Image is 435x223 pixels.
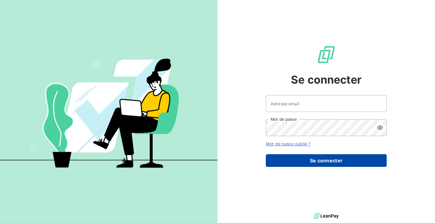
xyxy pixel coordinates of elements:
a: Mot de passe oublié ? [266,141,310,146]
span: Se connecter [291,72,362,88]
img: Logo LeanPay [317,45,336,64]
button: Se connecter [266,154,387,167]
img: logo [314,212,339,221]
input: placeholder [266,95,387,112]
